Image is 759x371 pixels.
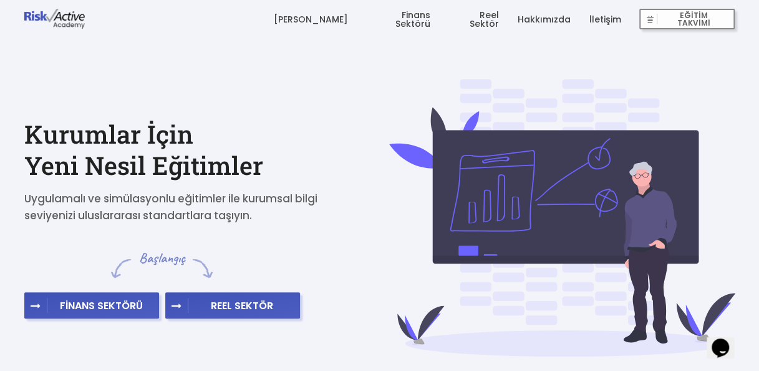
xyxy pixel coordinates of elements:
img: cover-bg-4f0afb8b8e761f0a12b4d1d22ae825fe.svg [389,79,735,357]
button: FİNANS SEKTÖRÜ [24,292,159,319]
span: REEL SEKTÖR [188,299,296,312]
button: REEL SEKTÖR [165,292,300,319]
span: EĞİTİM TAKVİMİ [657,11,730,28]
img: logo-dark.png [24,9,85,29]
a: İletişim [589,1,621,38]
h2: Kurumlar İçin Yeni Nesil Eğitimler [24,119,370,181]
a: EĞİTİM TAKVİMİ [639,1,735,38]
a: Reel Sektör [449,1,498,38]
a: Finans Sektörü [366,1,430,38]
a: FİNANS SEKTÖRÜ [24,299,159,312]
a: Hakkımızda [517,1,570,38]
button: EĞİTİM TAKVİMİ [639,9,735,30]
p: Uygulamalı ve simülasyonlu eğitimler ile kurumsal bilgi seviyenizi uluslararası standartlara taşı... [24,190,336,224]
span: FİNANS SEKTÖRÜ [47,299,155,312]
a: [PERSON_NAME] [273,1,347,38]
iframe: chat widget [707,321,747,359]
a: REEL SEKTÖR [165,299,300,312]
span: Başlangıç [138,249,185,267]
